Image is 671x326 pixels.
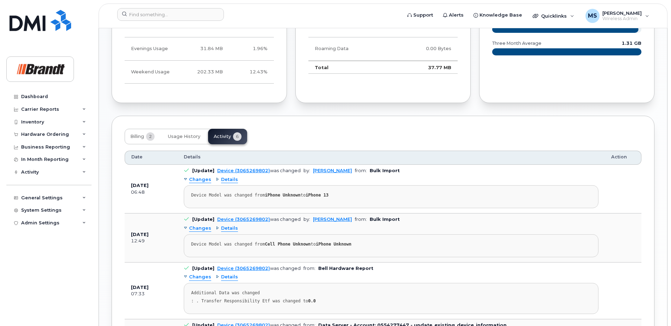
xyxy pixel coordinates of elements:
[217,168,301,173] div: was changed
[528,9,579,23] div: Quicklinks
[308,37,392,60] td: Roaming Data
[217,217,270,222] a: Device (3065269802)
[602,10,642,16] span: [PERSON_NAME]
[303,217,310,222] span: by:
[131,183,149,188] b: [DATE]
[221,225,238,232] span: Details
[191,242,591,247] div: Device Model was changed from to
[131,232,149,237] b: [DATE]
[469,8,527,22] a: Knowledge Base
[191,290,591,296] div: Additional Data was changed
[125,37,180,60] td: Evenings Usage
[392,37,458,60] td: 0.00 Bytes
[189,274,211,280] span: Changes
[180,37,229,60] td: 31.84 MB
[306,193,328,198] strong: iPhone 13
[192,266,214,271] b: [Update]
[130,134,144,139] span: Billing
[303,266,315,271] span: from:
[265,193,301,198] strong: iPhone Unknown
[479,12,522,19] span: Knowledge Base
[192,217,214,222] b: [Update]
[229,37,274,60] td: 1.96%
[602,16,642,22] span: Wireless Admin
[355,217,367,222] span: from:
[221,176,238,183] span: Details
[313,168,352,173] a: [PERSON_NAME]
[217,168,270,173] a: Device (3065269802)
[131,189,171,195] div: 06:48
[217,266,301,271] div: was changed
[492,41,541,46] text: three month average
[191,193,591,198] div: Device Model was changed from to
[541,13,567,19] span: Quicklinks
[316,242,351,247] strong: iPhone Unknown
[370,168,400,173] b: Bulk Import
[184,154,201,160] span: Details
[355,168,367,173] span: from:
[221,274,238,280] span: Details
[189,176,211,183] span: Changes
[581,9,654,23] div: Megan Scheel
[217,266,270,271] a: Device (3065269802)
[191,298,591,304] div: : . Transfer Responsibility Etf was changed to
[370,217,400,222] b: Bulk Import
[229,61,274,84] td: 12.43%
[449,12,464,19] span: Alerts
[392,61,458,74] td: 37.77 MB
[605,151,641,165] th: Action
[180,61,229,84] td: 202.33 MB
[189,225,211,232] span: Changes
[438,8,469,22] a: Alerts
[131,238,171,244] div: 12:49
[168,134,200,139] span: Usage History
[192,168,214,173] b: [Update]
[131,291,171,297] div: 07:33
[131,285,149,290] b: [DATE]
[622,41,641,46] text: 1.31 GB
[125,37,274,60] tr: Weekdays from 6:00pm to 8:00am
[318,266,373,271] b: Bell Hardware Report
[131,154,143,160] span: Date
[217,217,301,222] div: was changed
[413,12,433,19] span: Support
[313,217,352,222] a: [PERSON_NAME]
[146,132,155,141] span: 2
[308,298,316,303] strong: 0.0
[402,8,438,22] a: Support
[117,8,224,21] input: Find something...
[265,242,311,247] strong: Cell Phone Unknown
[588,12,597,20] span: MS
[308,61,392,74] td: Total
[125,61,180,84] td: Weekend Usage
[303,168,310,173] span: by:
[125,61,274,84] tr: Friday from 6:00pm to Monday 8:00am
